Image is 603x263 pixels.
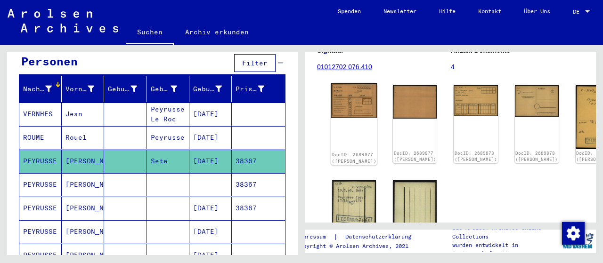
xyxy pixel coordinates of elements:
a: Impressum [296,232,334,242]
mat-header-cell: Geburtsname [104,76,147,102]
mat-cell: PEYRUSSE [19,220,62,243]
mat-cell: PEYRUSSE [19,173,62,196]
p: wurden entwickelt in Partnerschaft mit [452,241,560,258]
mat-cell: [DATE] [189,103,232,126]
a: Suchen [126,21,174,45]
mat-header-cell: Vorname [62,76,104,102]
div: Geburt‏ [151,84,177,94]
mat-header-cell: Prisoner # [232,76,285,102]
mat-cell: PEYRUSSE [19,150,62,173]
a: DocID: 2689877 ([PERSON_NAME]) [394,151,436,162]
p: 4 [451,62,584,72]
mat-cell: [DATE] [189,150,232,173]
a: DocID: 2689877 ([PERSON_NAME]) [332,152,376,164]
mat-cell: 38367 [232,173,285,196]
mat-cell: [DATE] [189,220,232,243]
img: 002.jpg [393,85,437,119]
mat-cell: [PERSON_NAME] [62,150,104,173]
p: Die Arolsen Archives Online-Collections [452,224,560,241]
div: Nachname [23,84,52,94]
a: Datenschutzerklärung [338,232,423,242]
img: 002.jpg [393,180,437,241]
div: Personen [21,53,78,70]
mat-cell: Rouel [62,126,104,149]
div: Geburtsdatum [193,84,222,94]
mat-cell: [DATE] [189,197,232,220]
mat-cell: [PERSON_NAME] [62,197,104,220]
img: 002.jpg [515,85,559,116]
mat-cell: [PERSON_NAME] [62,173,104,196]
img: yv_logo.png [560,229,595,253]
mat-header-cell: Geburtsdatum [189,76,232,102]
img: 001.jpg [331,83,377,118]
mat-cell: 38367 [232,150,285,173]
img: Zustimmung ändern [562,222,585,245]
div: Prisoner # [236,84,264,94]
mat-cell: PEYRUSSE [19,197,62,220]
img: Arolsen_neg.svg [8,9,118,32]
mat-header-cell: Nachname [19,76,62,102]
a: 01012702 076.410 [317,63,372,71]
div: Vorname [65,81,106,96]
span: Filter [242,59,268,67]
div: Geburtsdatum [193,81,234,96]
div: Geburtsname [108,84,137,94]
mat-header-cell: Geburt‏ [147,76,189,102]
mat-cell: [PERSON_NAME] [62,220,104,243]
a: DocID: 2689878 ([PERSON_NAME]) [455,151,497,162]
div: Nachname [23,81,64,96]
mat-cell: [DATE] [189,126,232,149]
mat-cell: Sete [147,150,189,173]
a: DocID: 2689878 ([PERSON_NAME]) [515,151,558,162]
img: 001.jpg [454,85,497,116]
div: Geburt‏ [151,81,189,96]
mat-cell: Peyrusse [147,126,189,149]
div: | [296,232,423,242]
div: Geburtsname [108,81,148,96]
mat-cell: Jean [62,103,104,126]
div: Prisoner # [236,81,276,96]
img: 001.jpg [332,180,376,240]
p: Copyright © Arolsen Archives, 2021 [296,242,423,250]
mat-cell: ROUME [19,126,62,149]
button: Filter [234,54,276,72]
div: Vorname [65,84,94,94]
mat-cell: 38367 [232,197,285,220]
span: DE [573,8,583,15]
a: Archiv erkunden [174,21,260,43]
mat-cell: VERNHES [19,103,62,126]
mat-cell: Peyrusse Le Roc [147,103,189,126]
